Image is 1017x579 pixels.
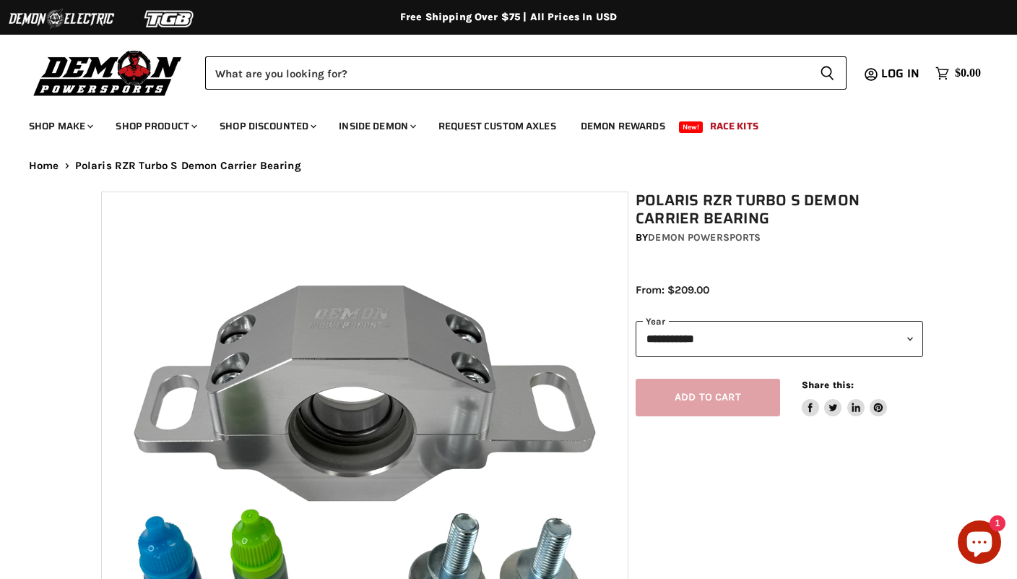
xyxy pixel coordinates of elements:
[75,160,301,172] span: Polaris RZR Turbo S Demon Carrier Bearing
[428,111,567,141] a: Request Custom Axles
[953,520,1005,567] inbox-online-store-chat: Shopify online store chat
[328,111,425,141] a: Inside Demon
[29,160,59,172] a: Home
[881,64,919,82] span: Log in
[209,111,325,141] a: Shop Discounted
[116,5,224,33] img: TGB Logo 2
[955,67,981,80] span: $0.00
[18,111,102,141] a: Shop Make
[802,379,854,390] span: Share this:
[7,5,116,33] img: Demon Electric Logo 2
[205,56,808,90] input: Search
[802,379,888,417] aside: Share this:
[570,111,676,141] a: Demon Rewards
[636,283,709,296] span: From: $209.00
[18,106,977,141] ul: Main menu
[679,121,704,133] span: New!
[29,47,187,98] img: Demon Powersports
[928,63,988,84] a: $0.00
[636,192,923,228] h1: Polaris RZR Turbo S Demon Carrier Bearing
[648,231,761,244] a: Demon Powersports
[105,111,206,141] a: Shop Product
[808,56,847,90] button: Search
[636,321,923,356] select: year
[699,111,769,141] a: Race Kits
[636,230,923,246] div: by
[205,56,847,90] form: Product
[875,67,928,80] a: Log in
